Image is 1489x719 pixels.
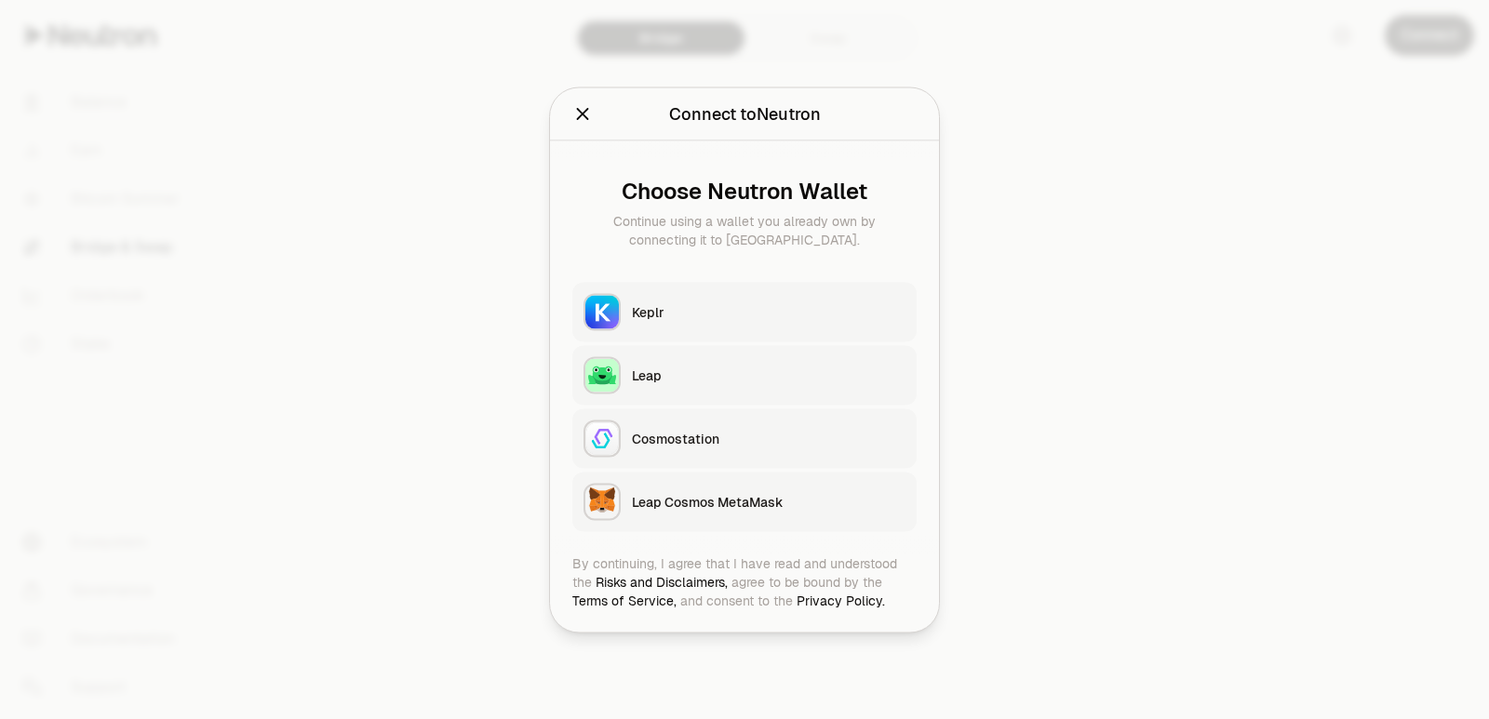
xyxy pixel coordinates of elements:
[585,295,619,328] img: Keplr
[587,211,902,248] div: Continue using a wallet you already own by connecting it to [GEOGRAPHIC_DATA].
[572,472,917,531] button: Leap Cosmos MetaMaskLeap Cosmos MetaMask
[572,408,917,468] button: CosmostationCosmostation
[632,366,905,384] div: Leap
[587,178,902,204] div: Choose Neutron Wallet
[585,358,619,392] img: Leap
[632,302,905,321] div: Keplr
[797,592,885,608] a: Privacy Policy.
[632,492,905,511] div: Leap Cosmos MetaMask
[585,421,619,455] img: Cosmostation
[572,345,917,405] button: LeapLeap
[572,592,677,608] a: Terms of Service,
[585,485,619,518] img: Leap Cosmos MetaMask
[632,429,905,447] div: Cosmostation
[572,282,917,341] button: KeplrKeplr
[572,553,917,609] div: By continuing, I agree that I have read and understood the agree to be bound by the and consent t...
[669,100,821,126] div: Connect to Neutron
[596,573,728,590] a: Risks and Disclaimers,
[572,100,593,126] button: Close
